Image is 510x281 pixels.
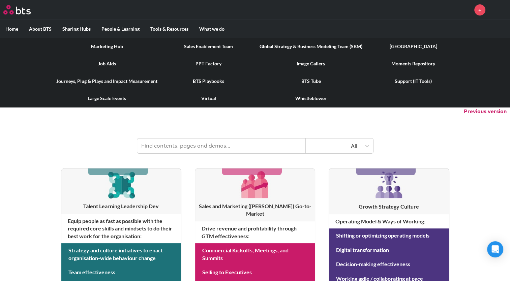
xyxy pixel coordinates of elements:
label: About BTS [24,20,57,38]
a: + [474,4,485,15]
button: Previous version [464,108,507,115]
a: Go home [3,5,43,14]
div: All [309,142,357,150]
label: People & Learning [96,20,145,38]
h3: Growth Strategy Culture [329,203,449,210]
img: [object Object] [239,168,271,200]
h4: Drive revenue and profitability through GTM effectiveness : [195,221,315,243]
h3: Talent Learning Leadership Dev [61,202,181,210]
h4: Operating Model & Ways of Working : [329,214,449,228]
h4: Equip people as fast as possible with the required core skills and mindsets to do their best work... [61,214,181,243]
h3: Sales and Marketing ([PERSON_NAME]) Go-to-Market [195,202,315,218]
label: Sharing Hubs [57,20,96,38]
input: Find contents, pages and demos... [137,138,306,153]
img: [object Object] [373,168,405,201]
label: What we do [194,20,230,38]
img: [object Object] [105,168,137,200]
a: Profile [490,2,507,18]
img: BTS Logo [3,5,31,14]
img: Urika Raghu [490,2,507,18]
label: Tools & Resources [145,20,194,38]
div: Open Intercom Messenger [487,241,503,257]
